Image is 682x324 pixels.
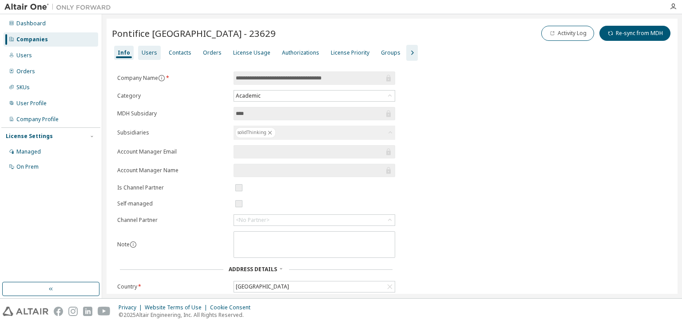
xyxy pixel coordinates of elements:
div: Orders [16,68,35,75]
label: Account Manager Email [117,148,228,155]
label: Company Name [117,75,228,82]
div: SKUs [16,84,30,91]
label: MDH Subsidary [117,110,228,117]
div: License Priority [331,49,369,56]
label: Channel Partner [117,217,228,224]
button: information [158,75,165,82]
div: Orders [203,49,222,56]
div: Info [118,49,130,56]
div: Website Terms of Use [145,304,210,311]
div: On Prem [16,163,39,170]
div: <No Partner> [234,215,395,225]
img: altair_logo.svg [3,307,48,316]
div: Academic [234,91,395,101]
div: [GEOGRAPHIC_DATA] [234,281,395,292]
img: Altair One [4,3,115,12]
div: Dashboard [16,20,46,27]
label: Is Channel Partner [117,184,228,191]
div: Managed [16,148,41,155]
div: Authorizations [282,49,319,56]
div: <No Partner> [236,217,270,224]
button: Re-sync from MDH [599,26,670,41]
div: License Usage [233,49,270,56]
img: facebook.svg [54,307,63,316]
div: Users [142,49,157,56]
div: Groups [381,49,400,56]
div: User Profile [16,100,47,107]
label: Note [117,241,130,248]
div: Privacy [119,304,145,311]
p: © 2025 Altair Engineering, Inc. All Rights Reserved. [119,311,256,319]
label: Subsidiaries [117,129,228,136]
div: Academic [234,91,262,101]
button: Activity Log [541,26,594,41]
label: Self-managed [117,200,228,207]
div: Cookie Consent [210,304,256,311]
img: youtube.svg [98,307,111,316]
div: [GEOGRAPHIC_DATA] [234,282,290,292]
span: Pontifice [GEOGRAPHIC_DATA] - 23629 [112,27,276,40]
div: Company Profile [16,116,59,123]
span: Address Details [229,265,277,273]
label: Country [117,283,228,290]
div: License Settings [6,133,53,140]
label: Category [117,92,228,99]
div: Users [16,52,32,59]
img: linkedin.svg [83,307,92,316]
label: Account Manager Name [117,167,228,174]
div: solidThinking [235,127,276,138]
button: information [130,241,137,248]
div: Contacts [169,49,191,56]
div: Companies [16,36,48,43]
div: solidThinking [234,126,395,140]
img: instagram.svg [68,307,78,316]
